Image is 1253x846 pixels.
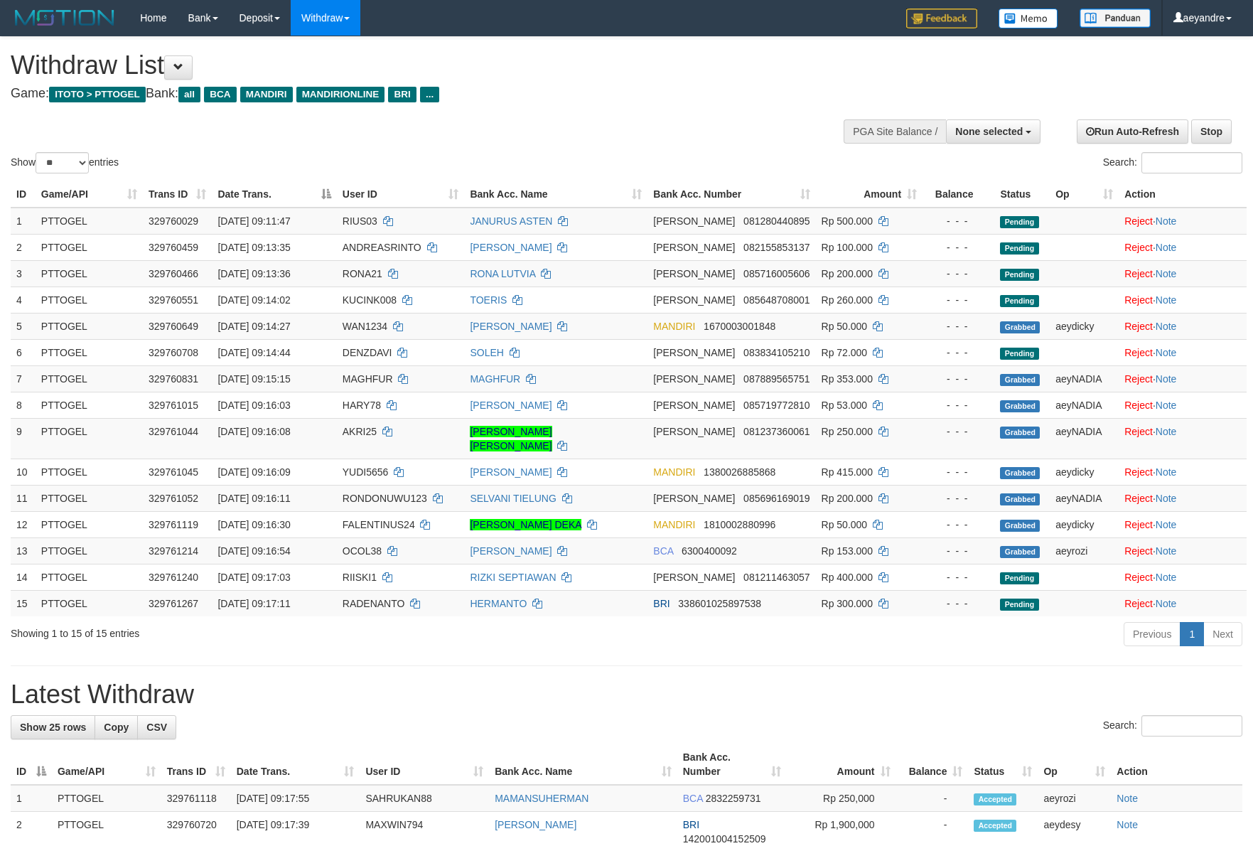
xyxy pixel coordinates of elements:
[653,321,695,332] span: MANDIRI
[682,545,737,557] span: Copy 6300400092 to clipboard
[343,294,397,306] span: KUCINK008
[822,215,873,227] span: Rp 500.000
[1124,268,1153,279] a: Reject
[1000,242,1038,255] span: Pending
[495,793,588,804] a: MAMANSUHERMAN
[343,545,382,557] span: OCOL38
[1124,572,1153,583] a: Reject
[11,339,36,365] td: 6
[149,426,198,437] span: 329761044
[217,294,290,306] span: [DATE] 09:14:02
[217,373,290,385] span: [DATE] 09:15:15
[36,564,143,590] td: PTTOGEL
[822,545,873,557] span: Rp 153.000
[1203,622,1242,646] a: Next
[1119,564,1247,590] td: ·
[822,242,873,253] span: Rp 100.000
[343,598,405,609] span: RADENANTO
[343,347,392,358] span: DENZDAVI
[816,181,923,208] th: Amount: activate to sort column ascending
[1156,215,1177,227] a: Note
[36,234,143,260] td: PTTOGEL
[1050,537,1119,564] td: aeyrozi
[1156,466,1177,478] a: Note
[149,373,198,385] span: 329760831
[217,493,290,504] span: [DATE] 09:16:11
[217,268,290,279] span: [DATE] 09:13:36
[217,426,290,437] span: [DATE] 09:16:08
[743,215,810,227] span: Copy 081280440895 to clipboard
[1156,242,1177,253] a: Note
[928,465,989,479] div: - - -
[928,544,989,558] div: - - -
[1124,215,1153,227] a: Reject
[1000,572,1038,584] span: Pending
[928,596,989,611] div: - - -
[704,466,775,478] span: Copy 1380026885868 to clipboard
[11,7,119,28] img: MOTION_logo.png
[1156,347,1177,358] a: Note
[706,793,761,804] span: Copy 2832259731 to clipboard
[360,744,489,785] th: User ID: activate to sort column ascending
[470,598,527,609] a: HERMANTO
[161,744,231,785] th: Trans ID: activate to sort column ascending
[653,268,735,279] span: [PERSON_NAME]
[343,268,382,279] span: RONA21
[1119,208,1247,235] td: ·
[470,426,552,451] a: [PERSON_NAME] [PERSON_NAME]
[217,215,290,227] span: [DATE] 09:11:47
[653,493,735,504] span: [PERSON_NAME]
[217,347,290,358] span: [DATE] 09:14:44
[787,744,896,785] th: Amount: activate to sort column ascending
[1119,260,1247,287] td: ·
[36,260,143,287] td: PTTOGEL
[1156,545,1177,557] a: Note
[928,319,989,333] div: - - -
[653,466,695,478] span: MANDIRI
[822,373,873,385] span: Rp 353.000
[1119,459,1247,485] td: ·
[217,572,290,583] span: [DATE] 09:17:03
[896,744,969,785] th: Balance: activate to sort column ascending
[11,485,36,511] td: 11
[36,152,89,173] select: Showentries
[653,242,735,253] span: [PERSON_NAME]
[1000,427,1040,439] span: Grabbed
[343,321,387,332] span: WAN1234
[204,87,236,102] span: BCA
[928,214,989,228] div: - - -
[677,744,787,785] th: Bank Acc. Number: activate to sort column ascending
[11,365,36,392] td: 7
[360,785,489,812] td: SAHRUKAN88
[11,234,36,260] td: 2
[343,466,389,478] span: YUDI5656
[1124,294,1153,306] a: Reject
[1050,181,1119,208] th: Op: activate to sort column ascending
[146,722,167,733] span: CSV
[149,242,198,253] span: 329760459
[11,51,821,80] h1: Withdraw List
[470,545,552,557] a: [PERSON_NAME]
[343,426,377,437] span: AKRI25
[104,722,129,733] span: Copy
[231,785,360,812] td: [DATE] 09:17:55
[743,294,810,306] span: Copy 085648708001 to clipboard
[217,242,290,253] span: [DATE] 09:13:35
[787,785,896,812] td: Rp 250,000
[1124,426,1153,437] a: Reject
[896,785,969,812] td: -
[1000,467,1040,479] span: Grabbed
[11,392,36,418] td: 8
[1124,519,1153,530] a: Reject
[388,87,416,102] span: BRI
[1124,598,1153,609] a: Reject
[470,400,552,411] a: [PERSON_NAME]
[928,570,989,584] div: - - -
[1038,744,1111,785] th: Op: activate to sort column ascending
[822,598,873,609] span: Rp 300.000
[36,181,143,208] th: Game/API: activate to sort column ascending
[844,119,946,144] div: PGA Site Balance /
[470,519,581,530] a: [PERSON_NAME] DEKA
[11,680,1242,709] h1: Latest Withdraw
[653,598,669,609] span: BRI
